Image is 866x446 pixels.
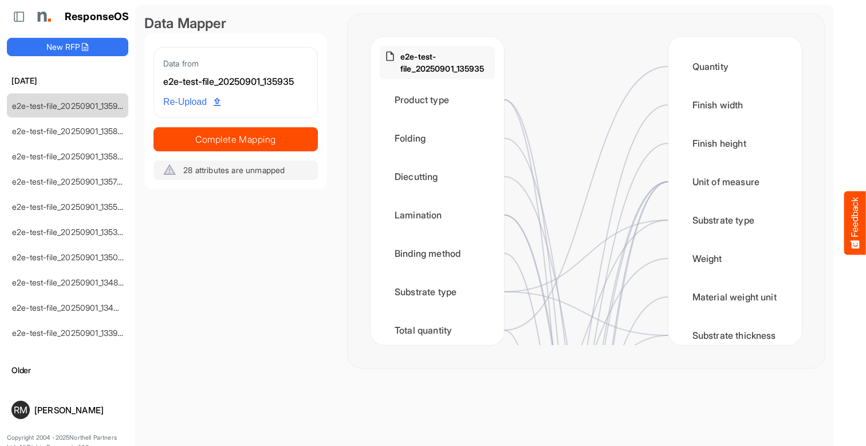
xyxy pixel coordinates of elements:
[12,303,128,312] a: e2e-test-file_20250901_134038
[34,406,124,414] div: [PERSON_NAME]
[12,252,129,262] a: e2e-test-file_20250901_135040
[400,50,490,75] p: e2e-test-file_20250901_135935
[380,197,495,233] div: Lamination
[12,177,127,186] a: e2e-test-file_20250901_135720
[163,95,221,109] span: Re-Upload
[144,14,327,33] div: Data Mapper
[183,165,285,175] span: 28 attributes are unmapped
[7,75,128,87] h6: [DATE]
[12,101,127,111] a: e2e-test-file_20250901_135935
[678,126,793,161] div: Finish height
[65,11,129,23] h1: ResponseOS
[678,87,793,123] div: Finish width
[32,5,54,28] img: Northell
[12,202,128,212] a: e2e-test-file_20250901_135509
[678,164,793,199] div: Unit of measure
[12,126,127,136] a: e2e-test-file_20250901_135859
[163,75,308,89] div: e2e-test-file_20250901_135935
[380,274,495,310] div: Substrate type
[380,120,495,156] div: Folding
[153,127,318,151] button: Complete Mapping
[159,91,225,113] a: Re-Upload
[380,312,495,348] div: Total quantity
[14,405,27,414] span: RM
[163,57,308,70] div: Data from
[678,241,793,276] div: Weight
[380,82,495,118] div: Product type
[12,227,128,237] a: e2e-test-file_20250901_135300
[7,38,128,56] button: New RFP
[678,202,793,238] div: Substrate type
[380,236,495,271] div: Binding method
[380,159,495,194] div: Diecutting
[12,328,127,338] a: e2e-test-file_20250901_133907
[678,318,793,353] div: Substrate thickness
[7,364,128,377] h6: Older
[678,49,793,84] div: Quantity
[12,151,127,161] a: e2e-test-file_20250901_135827
[12,277,126,287] a: e2e-test-file_20250901_134816
[154,131,317,147] span: Complete Mapping
[844,191,866,255] button: Feedback
[678,279,793,315] div: Material weight unit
